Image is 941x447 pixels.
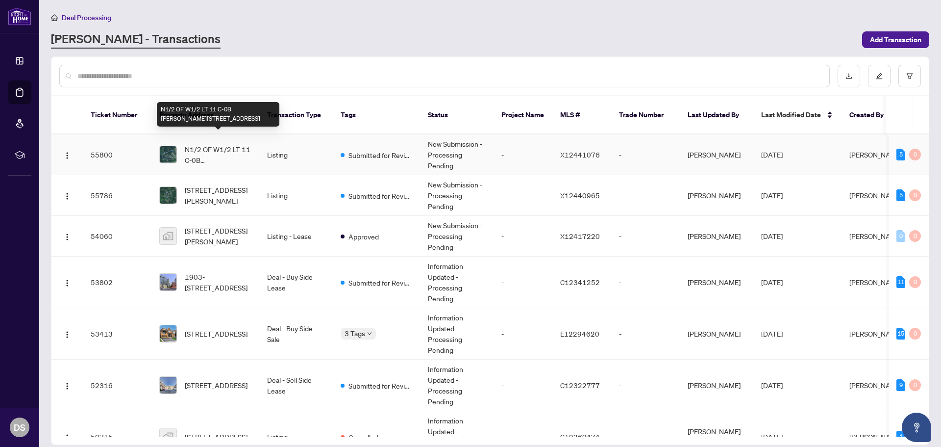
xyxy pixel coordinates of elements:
span: [STREET_ADDRESS] [185,328,248,339]
div: 0 [909,328,921,340]
td: - [494,308,552,360]
td: - [494,175,552,216]
td: Deal - Sell Side Lease [259,360,333,411]
img: logo [8,7,31,26]
td: [PERSON_NAME] [680,308,753,360]
span: [PERSON_NAME] [849,432,902,441]
span: 1903-[STREET_ADDRESS] [185,271,251,293]
span: [STREET_ADDRESS][PERSON_NAME] [185,225,251,247]
th: Project Name [494,96,552,134]
td: 55800 [83,134,151,175]
td: Listing [259,175,333,216]
div: 5 [896,149,905,160]
span: [PERSON_NAME] [849,329,902,338]
img: Logo [63,152,71,159]
span: [STREET_ADDRESS] [185,431,248,442]
span: [DATE] [761,150,783,159]
span: DS [14,421,25,434]
a: [PERSON_NAME] - Transactions [51,31,221,49]
td: Listing [259,134,333,175]
td: - [494,360,552,411]
img: Logo [63,434,71,442]
span: 3 Tags [345,328,365,339]
button: Logo [59,187,75,203]
th: MLS # [552,96,611,134]
td: Information Updated - Processing Pending [420,257,494,308]
td: Deal - Buy Side Lease [259,257,333,308]
th: Last Updated By [680,96,753,134]
span: download [845,73,852,79]
div: 0 [909,276,921,288]
img: thumbnail-img [160,146,176,163]
div: 9 [896,379,905,391]
button: filter [898,65,921,87]
button: Logo [59,377,75,393]
td: - [494,257,552,308]
td: New Submission - Processing Pending [420,134,494,175]
th: Created By [842,96,900,134]
th: Property Address [151,96,259,134]
span: E12294620 [560,329,599,338]
span: X12441076 [560,150,600,159]
span: Submitted for Review [348,277,412,288]
td: New Submission - Processing Pending [420,175,494,216]
th: Trade Number [611,96,680,134]
img: Logo [63,192,71,200]
td: - [611,216,680,257]
span: edit [876,73,883,79]
span: Cancelled [348,432,378,443]
span: C12322777 [560,381,600,390]
td: 54060 [83,216,151,257]
span: Approved [348,231,379,242]
span: [PERSON_NAME] [849,191,902,200]
img: thumbnail-img [160,187,176,204]
div: 11 [896,276,905,288]
td: [PERSON_NAME] [680,257,753,308]
td: - [611,257,680,308]
span: [DATE] [761,329,783,338]
th: Status [420,96,494,134]
span: [PERSON_NAME] [849,278,902,287]
button: Logo [59,326,75,342]
th: Last Modified Date [753,96,842,134]
span: [STREET_ADDRESS] [185,380,248,391]
button: Logo [59,228,75,244]
button: Add Transaction [862,31,929,48]
span: home [51,14,58,21]
div: 0 [896,230,905,242]
span: [DATE] [761,432,783,441]
td: [PERSON_NAME] [680,360,753,411]
td: Deal - Buy Side Sale [259,308,333,360]
div: 15 [896,328,905,340]
span: Add Transaction [870,32,921,48]
div: 0 [909,149,921,160]
span: X12440965 [560,191,600,200]
th: Transaction Type [259,96,333,134]
span: [DATE] [761,232,783,240]
td: - [611,308,680,360]
span: Last Modified Date [761,109,821,120]
button: Open asap [902,413,931,442]
button: Logo [59,429,75,445]
img: thumbnail-img [160,428,176,445]
span: Submitted for Review [348,380,412,391]
img: Logo [63,382,71,390]
td: 53413 [83,308,151,360]
span: [DATE] [761,381,783,390]
div: 0 [909,189,921,201]
td: New Submission - Processing Pending [420,216,494,257]
td: - [611,360,680,411]
span: Submitted for Review [348,150,412,160]
button: download [838,65,860,87]
span: [DATE] [761,278,783,287]
td: - [494,216,552,257]
span: C12341252 [560,278,600,287]
img: Logo [63,331,71,339]
span: [PERSON_NAME] [849,232,902,240]
span: N1/2 OF W1/2 LT 11 C-0B [PERSON_NAME][STREET_ADDRESS] [185,144,251,165]
img: thumbnail-img [160,325,176,342]
span: filter [906,73,913,79]
td: [PERSON_NAME] [680,134,753,175]
span: [STREET_ADDRESS][PERSON_NAME] [185,184,251,206]
td: 53802 [83,257,151,308]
